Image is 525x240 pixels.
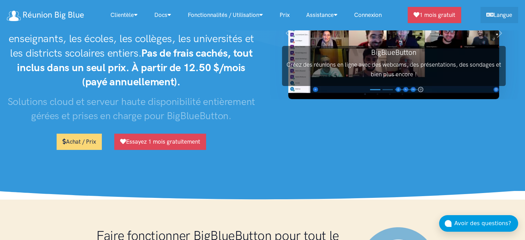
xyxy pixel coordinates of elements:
[7,95,256,123] h3: Solutions cloud et serveur haute disponibilité entièrement gérées et prises en charge pour BigBlu...
[346,8,390,22] a: Connexion
[271,8,298,22] a: Prix
[57,134,102,150] a: Achat / Prix
[7,8,84,22] a: Réunion Big Blue
[102,8,146,22] a: Clientèle
[298,8,346,22] a: Assistance
[7,2,256,89] h2: Meilleur hébergement de sa catégorie pour BigBlueButton . Pour les tuteurs, les enseignants, les ...
[179,8,271,22] a: Fonctionnalités / utilisation
[408,7,461,23] a: 1 mois gratuit
[282,47,506,57] h3: BigBlueButton
[114,134,206,150] a: Essayez 1 mois gratuitement
[146,8,179,22] a: Docs
[282,60,506,79] p: Créez des réunions en ligne avec des webcams, des présentations, des sondages et bien plus encore !
[439,215,518,232] button: Avoir des questions?
[17,47,252,88] strong: Pas de frais cachés, tout inclus dans un seul prix. À partir de 12.50 $/mois (payé annuellement).
[480,7,518,23] a: Langue
[454,219,518,228] div: Avoir des questions?
[7,11,21,21] img: logo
